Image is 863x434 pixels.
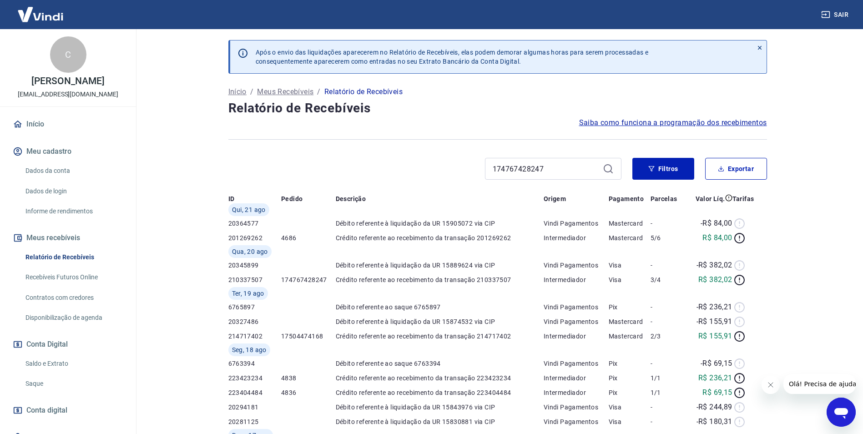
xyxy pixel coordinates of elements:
p: Pix [609,373,651,383]
p: R$ 69,15 [702,387,732,398]
button: Meus recebíveis [11,228,125,248]
p: Débito referente ao saque 6765897 [336,303,544,312]
p: 17504474168 [281,332,335,341]
p: Vindi Pagamentos [544,359,609,368]
a: Disponibilização de agenda [22,308,125,327]
p: - [651,403,682,412]
p: R$ 155,91 [698,331,732,342]
p: Vindi Pagamentos [544,403,609,412]
a: Início [11,114,125,134]
a: Relatório de Recebíveis [22,248,125,267]
p: Pedido [281,194,303,203]
a: Dados da conta [22,161,125,180]
p: Vindi Pagamentos [544,417,609,426]
span: Seg, 18 ago [232,345,267,354]
p: Mastercard [609,233,651,242]
p: Pix [609,388,651,397]
button: Sair [819,6,852,23]
p: Débito referente à liquidação da UR 15874532 via CIP [336,317,544,326]
a: Saque [22,374,125,393]
p: 223404484 [228,388,282,397]
p: Crédito referente ao recebimento da transação 223404484 [336,388,544,397]
p: R$ 236,21 [698,373,732,384]
p: Mastercard [609,219,651,228]
p: Crédito referente ao recebimento da transação 223423234 [336,373,544,383]
p: 4836 [281,388,335,397]
p: 20294181 [228,403,282,412]
p: Origem [544,194,566,203]
p: -R$ 155,91 [696,316,732,327]
a: Saiba como funciona a programação dos recebimentos [579,117,767,128]
p: -R$ 382,02 [696,260,732,271]
p: 2/3 [651,332,682,341]
button: Meu cadastro [11,141,125,161]
span: Ter, 19 ago [232,289,264,298]
p: 20364577 [228,219,282,228]
a: Início [228,86,247,97]
p: Tarifas [732,194,754,203]
p: 223423234 [228,373,282,383]
p: Débito referente à liquidação da UR 15843976 via CIP [336,403,544,412]
a: Saldo e Extrato [22,354,125,373]
a: Recebíveis Futuros Online [22,268,125,287]
p: - [651,317,682,326]
p: 20281125 [228,417,282,426]
span: Conta digital [26,404,67,417]
p: Débito referente ao saque 6763394 [336,359,544,368]
p: 201269262 [228,233,282,242]
p: [EMAIL_ADDRESS][DOMAIN_NAME] [18,90,118,99]
p: Crédito referente ao recebimento da transação 210337507 [336,275,544,284]
p: - [651,219,682,228]
p: 20345899 [228,261,282,270]
p: Descrição [336,194,366,203]
input: Busque pelo número do pedido [493,162,599,176]
iframe: Botão para abrir a janela de mensagens [827,398,856,427]
p: Mastercard [609,317,651,326]
a: Contratos com credores [22,288,125,307]
button: Conta Digital [11,334,125,354]
p: Visa [609,261,651,270]
p: Intermediador [544,275,609,284]
span: Qui, 21 ago [232,205,266,214]
a: Dados de login [22,182,125,201]
p: Crédito referente ao recebimento da transação 214717402 [336,332,544,341]
p: Relatório de Recebíveis [324,86,403,97]
p: - [651,359,682,368]
p: ID [228,194,235,203]
p: Visa [609,275,651,284]
p: 1/1 [651,373,682,383]
button: Filtros [632,158,694,180]
p: 210337507 [228,275,282,284]
p: / [250,86,253,97]
p: 1/1 [651,388,682,397]
p: 6765897 [228,303,282,312]
p: Vindi Pagamentos [544,317,609,326]
p: - [651,417,682,426]
p: Vindi Pagamentos [544,219,609,228]
p: Mastercard [609,332,651,341]
iframe: Mensagem da empresa [783,374,856,394]
p: -R$ 84,00 [701,218,732,229]
iframe: Fechar mensagem [762,376,780,394]
p: 20327486 [228,317,282,326]
p: Intermediador [544,373,609,383]
div: C [50,36,86,73]
p: Visa [609,403,651,412]
p: 5/6 [651,233,682,242]
p: -R$ 244,89 [696,402,732,413]
p: Pix [609,303,651,312]
p: Visa [609,417,651,426]
p: Vindi Pagamentos [544,303,609,312]
p: Intermediador [544,332,609,341]
a: Meus Recebíveis [257,86,313,97]
p: Pagamento [609,194,644,203]
p: Débito referente à liquidação da UR 15889624 via CIP [336,261,544,270]
button: Exportar [705,158,767,180]
p: / [317,86,320,97]
p: Após o envio das liquidações aparecerem no Relatório de Recebíveis, elas podem demorar algumas ho... [256,48,649,66]
p: - [651,303,682,312]
p: Crédito referente ao recebimento da transação 201269262 [336,233,544,242]
p: 3/4 [651,275,682,284]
